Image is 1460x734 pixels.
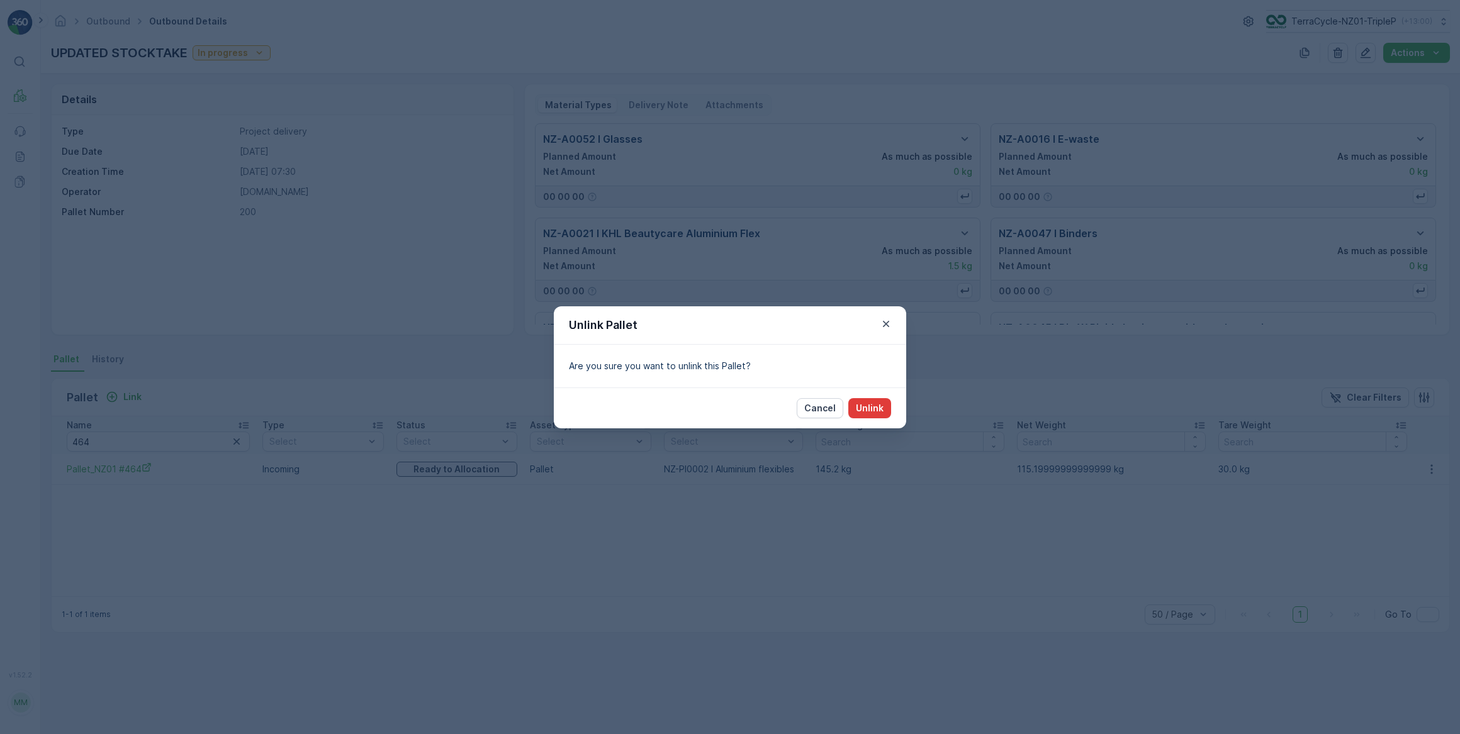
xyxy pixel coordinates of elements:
button: Cancel [797,398,843,418]
p: Unlink [856,402,884,414]
p: Cancel [804,402,836,414]
p: Are you sure you want to unlink this Pallet? [569,360,891,372]
button: Unlink [848,398,891,418]
p: Unlink Pallet [569,316,637,334]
